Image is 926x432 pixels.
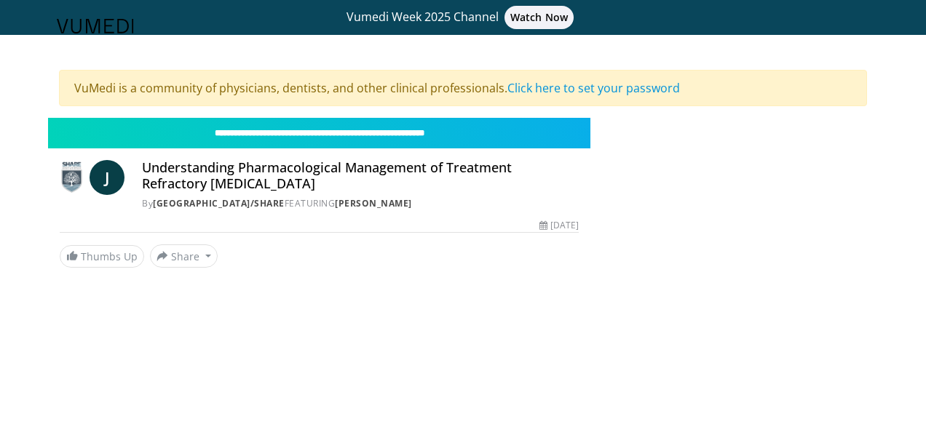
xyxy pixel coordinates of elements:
a: J [90,160,124,195]
h4: Understanding Pharmacological Management of Treatment Refractory [MEDICAL_DATA] [142,160,579,191]
div: [DATE] [539,219,579,232]
a: Thumbs Up [60,245,144,268]
a: [PERSON_NAME] [335,197,412,209]
img: Silver Hill Hospital/SHARE [60,160,84,195]
img: VuMedi Logo [57,19,134,33]
button: Share [150,244,218,268]
div: VuMedi is a community of physicians, dentists, and other clinical professionals. [59,70,867,106]
a: [GEOGRAPHIC_DATA]/SHARE [153,197,285,209]
a: Click here to set your password [507,80,680,96]
div: By FEATURING [142,197,579,210]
